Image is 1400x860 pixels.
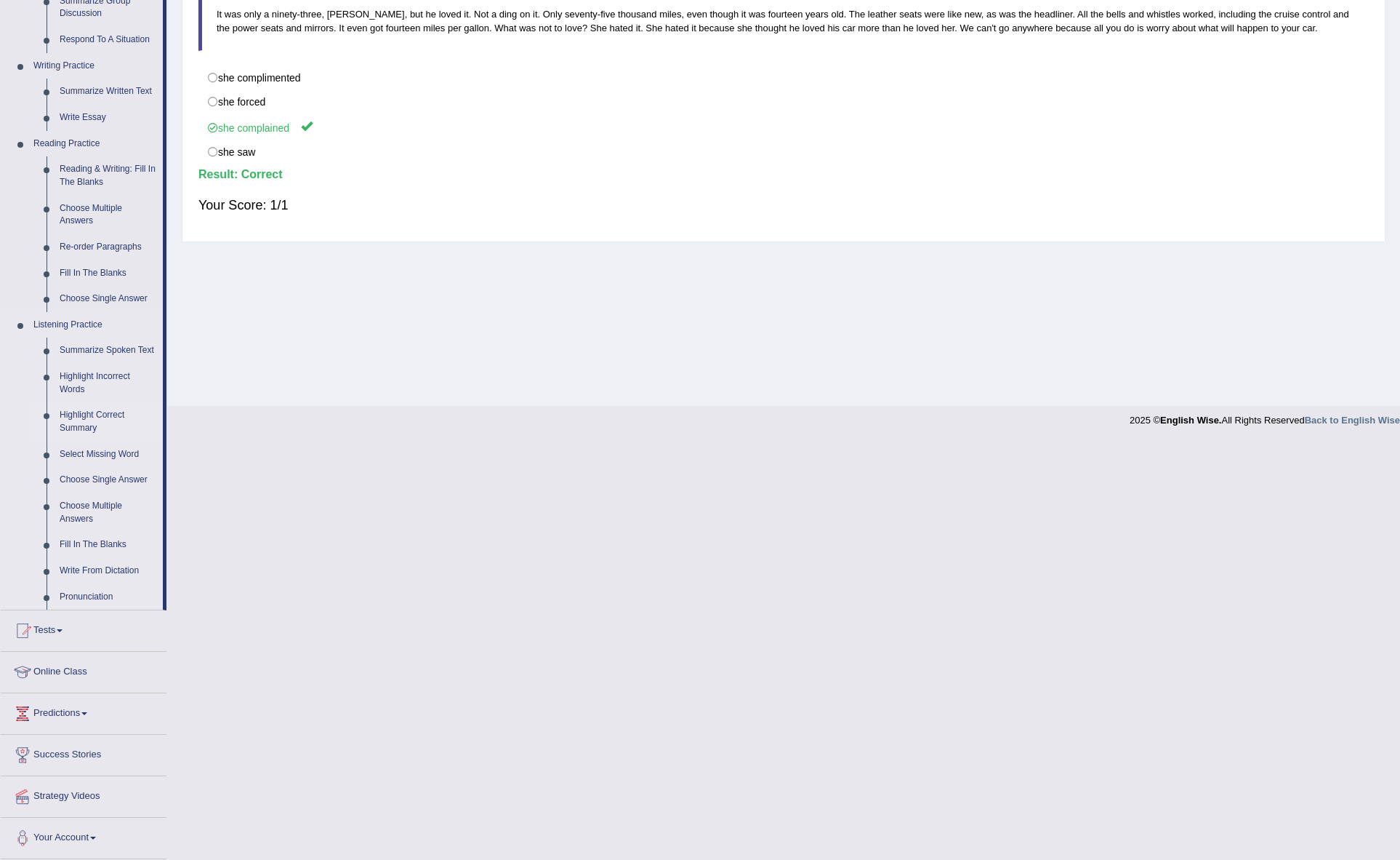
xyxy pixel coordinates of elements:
a: Pronunciation [53,584,163,610]
label: she complimented [198,65,1369,90]
a: Re-order Paragraphs [53,234,163,260]
a: Highlight Correct Summary [53,402,163,441]
a: Fill In The Blanks [53,260,163,287]
h4: Result: [198,168,1369,181]
a: Summarize Spoken Text [53,338,163,364]
a: Listening Practice [27,312,163,338]
label: she complained [198,114,1369,140]
a: Reading Practice [27,131,163,157]
a: Choose Single Answer [53,286,163,312]
a: Respond To A Situation [53,27,163,53]
a: Reading & Writing: Fill In The Blanks [53,156,163,195]
label: she saw [198,140,1369,164]
a: Tests [1,610,166,647]
a: Highlight Incorrect Words [53,364,163,402]
div: 2025 © All Rights Reserved [1130,406,1400,427]
a: Select Missing Word [53,442,163,468]
a: Fill In The Blanks [53,532,163,558]
a: Strategy Videos [1,776,166,813]
a: Your Account [1,818,166,854]
strong: English Wise. [1160,415,1221,426]
a: Write From Dictation [53,558,163,584]
a: Online Class [1,652,166,688]
a: Writing Practice [27,53,163,79]
a: Success Stories [1,735,166,771]
a: Summarize Written Text [53,79,163,105]
label: she forced [198,89,1369,114]
a: Back to English Wise [1305,415,1400,426]
a: Choose Multiple Answers [53,493,163,532]
a: Predictions [1,693,166,730]
a: Choose Multiple Answers [53,196,163,234]
a: Choose Single Answer [53,467,163,493]
div: Your Score: 1/1 [198,188,1369,223]
a: Write Essay [53,105,163,131]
